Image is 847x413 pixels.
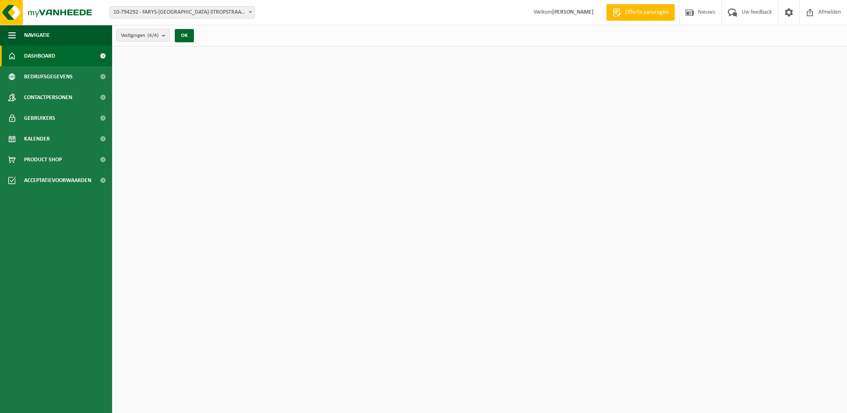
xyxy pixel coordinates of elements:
span: Product Shop [24,149,62,170]
strong: [PERSON_NAME] [552,9,594,15]
span: Contactpersonen [24,87,72,108]
span: Navigatie [24,25,50,46]
span: Acceptatievoorwaarden [24,170,91,191]
count: (4/4) [147,33,159,38]
span: Dashboard [24,46,55,66]
span: 10-794292 - FARYS-GENT-STROPSTRAAT - GENT [110,6,255,19]
span: Offerte aanvragen [623,8,671,17]
button: Vestigingen(4/4) [116,29,170,41]
button: OK [175,29,194,42]
span: Bedrijfsgegevens [24,66,73,87]
span: Gebruikers [24,108,55,129]
span: Vestigingen [121,29,159,42]
span: 10-794292 - FARYS-GENT-STROPSTRAAT - GENT [110,7,255,18]
span: Kalender [24,129,50,149]
a: Offerte aanvragen [606,4,675,21]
